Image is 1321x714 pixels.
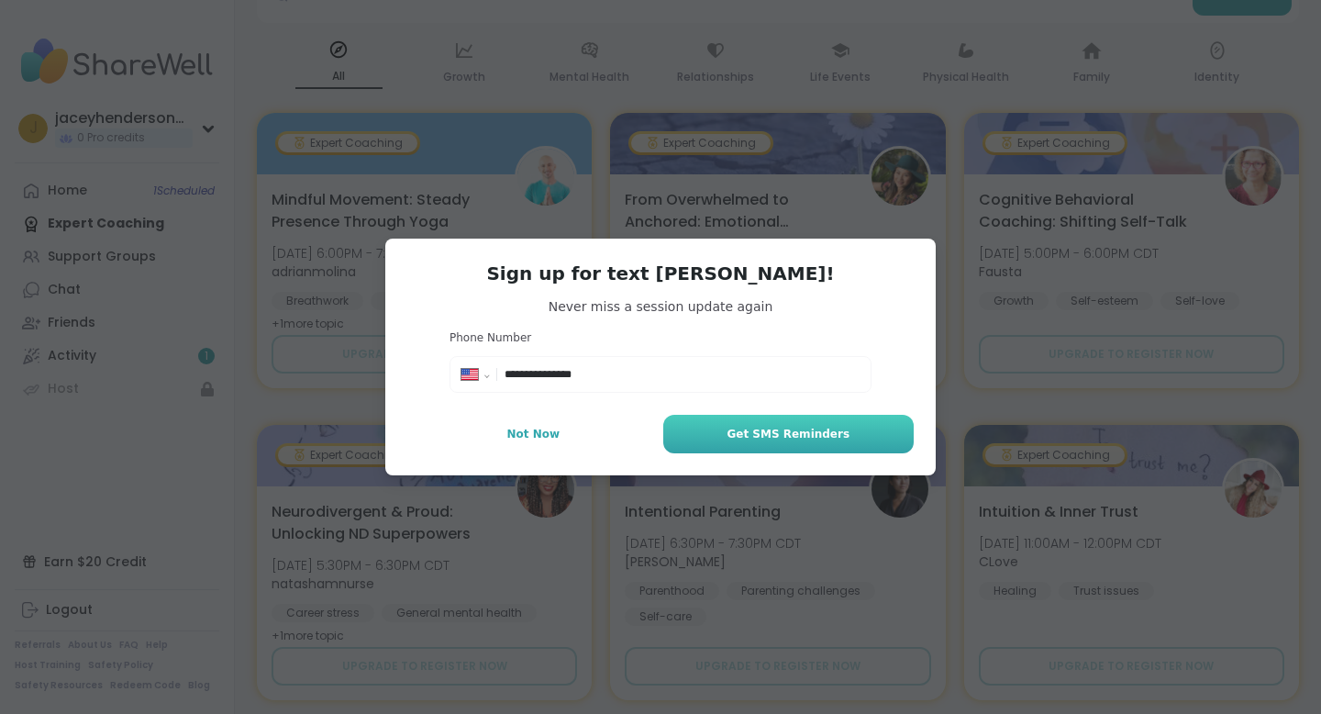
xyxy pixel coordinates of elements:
[663,415,914,453] button: Get SMS Reminders
[727,426,849,442] span: Get SMS Reminders
[407,261,914,286] h3: Sign up for text [PERSON_NAME]!
[506,426,560,442] span: Not Now
[450,330,871,346] h3: Phone Number
[407,297,914,316] span: Never miss a session update again
[407,415,660,453] button: Not Now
